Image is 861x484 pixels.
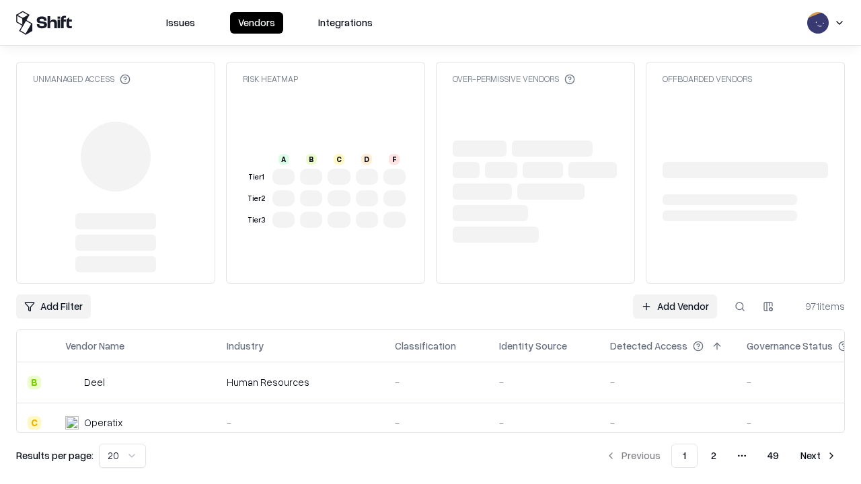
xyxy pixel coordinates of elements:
div: C [28,416,41,430]
nav: pagination [597,444,845,468]
button: Next [792,444,845,468]
div: Operatix [84,415,122,430]
div: Risk Heatmap [243,73,298,85]
button: 49 [757,444,790,468]
button: Issues [158,12,203,34]
a: Add Vendor [633,294,717,319]
img: Operatix [65,416,79,430]
p: Results per page: [16,448,93,462]
div: Human Resources [227,375,373,389]
div: Tier 2 [246,193,267,204]
button: Vendors [230,12,283,34]
div: Classification [395,339,456,353]
div: A [278,154,289,165]
div: - [227,415,373,430]
div: Over-Permissive Vendors [453,73,575,85]
div: Tier 3 [246,214,267,226]
div: - [395,415,478,430]
div: Detected Access [610,339,687,353]
div: Industry [227,339,264,353]
div: Tier 1 [246,171,267,183]
div: B [28,376,41,389]
div: - [395,375,478,389]
div: F [389,154,400,165]
div: - [610,375,725,389]
button: 2 [700,444,727,468]
div: C [334,154,344,165]
button: Add Filter [16,294,91,319]
div: Unmanaged Access [33,73,130,85]
button: 1 [671,444,698,468]
div: Identity Source [499,339,567,353]
div: D [361,154,372,165]
div: B [306,154,317,165]
div: - [499,375,589,389]
div: Deel [84,375,105,389]
img: Deel [65,376,79,389]
button: Integrations [310,12,381,34]
div: Vendor Name [65,339,124,353]
div: Offboarded Vendors [663,73,752,85]
div: - [499,415,589,430]
div: - [610,415,725,430]
div: Governance Status [747,339,833,353]
div: 971 items [791,299,845,313]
